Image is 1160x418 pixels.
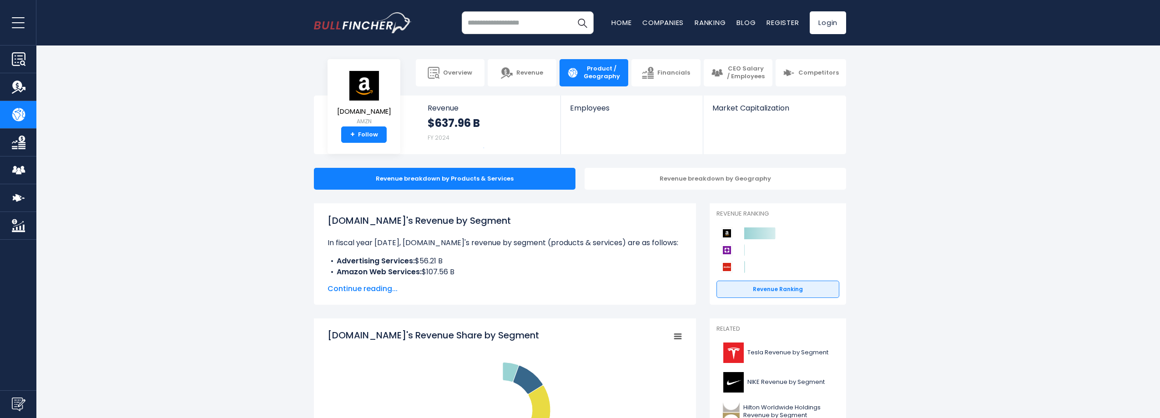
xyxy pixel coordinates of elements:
[726,65,765,81] span: CEO Salary / Employees
[516,69,543,77] span: Revenue
[328,267,682,277] li: $107.56 B
[428,134,449,141] small: FY 2024
[695,18,726,27] a: Ranking
[428,116,480,130] strong: $637.96 B
[712,104,836,112] span: Market Capitalization
[716,340,839,365] a: Tesla Revenue by Segment
[798,69,839,77] span: Competitors
[488,59,556,86] a: Revenue
[419,96,561,154] a: Revenue $637.96 B FY 2024
[722,372,745,393] img: NKE logo
[328,214,682,227] h1: [DOMAIN_NAME]'s Revenue by Segment
[582,65,621,81] span: Product / Geography
[314,12,412,33] img: bullfincher logo
[570,104,693,112] span: Employees
[561,96,702,128] a: Employees
[508,365,523,372] tspan: 8.81 %
[721,244,733,256] img: Wayfair competitors logo
[350,131,355,139] strong: +
[716,281,839,298] a: Revenue Ranking
[416,59,484,86] a: Overview
[631,59,700,86] a: Financials
[736,18,756,27] a: Blog
[560,59,628,86] a: Product / Geography
[716,370,839,395] a: NIKE Revenue by Segment
[328,237,682,248] p: In fiscal year [DATE], [DOMAIN_NAME]'s revenue by segment (products & services) are as follows:
[657,69,690,77] span: Financials
[337,117,391,126] small: AMZN
[534,388,552,394] tspan: 16.86 %
[642,18,684,27] a: Companies
[716,325,839,333] p: Related
[703,96,845,128] a: Market Capitalization
[767,18,799,27] a: Register
[328,283,682,294] span: Continue reading...
[463,376,483,383] tspan: 24.48 %
[747,349,828,357] span: Tesla Revenue by Segment
[328,256,682,267] li: $56.21 B
[337,70,392,127] a: [DOMAIN_NAME] AMZN
[328,329,539,342] tspan: [DOMAIN_NAME]'s Revenue Share by Segment
[341,126,387,143] a: +Follow
[721,227,733,239] img: Amazon.com competitors logo
[716,210,839,218] p: Revenue Ranking
[443,69,472,77] span: Overview
[337,256,415,266] b: Advertising Services:
[314,168,575,190] div: Revenue breakdown by Products & Services
[585,168,846,190] div: Revenue breakdown by Geography
[611,18,631,27] a: Home
[571,11,594,34] button: Search
[776,59,846,86] a: Competitors
[747,378,825,386] span: NIKE Revenue by Segment
[704,59,772,86] a: CEO Salary / Employees
[810,11,846,34] a: Login
[428,104,552,112] span: Revenue
[722,342,745,363] img: TSLA logo
[314,12,412,33] a: Go to homepage
[721,261,733,273] img: AutoZone competitors logo
[337,267,422,277] b: Amazon Web Services:
[337,108,391,116] span: [DOMAIN_NAME]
